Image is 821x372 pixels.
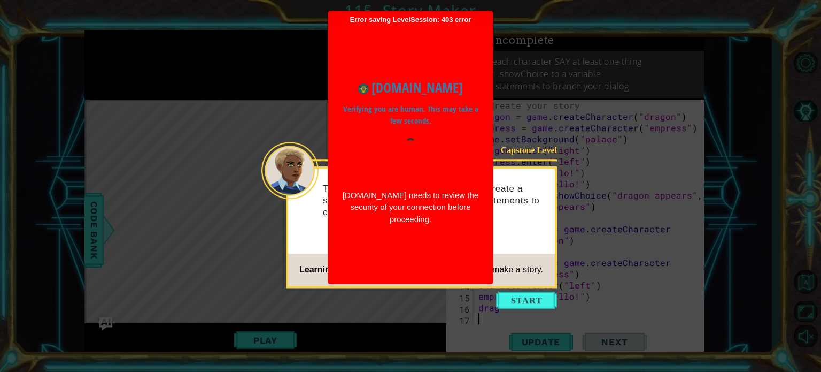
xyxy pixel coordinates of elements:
p: Verifying you are human. This may take a few seconds. [342,103,479,127]
img: Icon for www.ozaria.com [358,83,369,94]
span: Learning Goals: [299,265,365,274]
button: Start [496,292,557,309]
div: [DOMAIN_NAME] needs to review the security of your connection before proceeding. [342,189,479,226]
p: The Darkness is here, so we need to create a story to trap it. Use variables and if statements to... [323,183,547,218]
div: Capstone Level [489,145,557,156]
h1: [DOMAIN_NAME] [342,78,479,98]
span: Error saving LevelSession: 403 error [334,16,487,279]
